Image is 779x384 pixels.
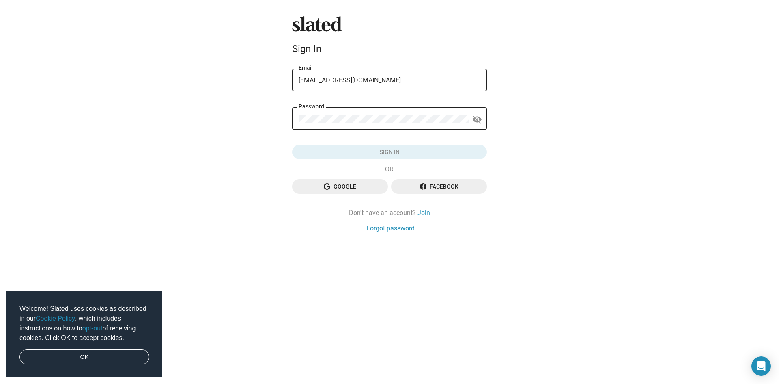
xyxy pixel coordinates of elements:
[292,208,487,217] div: Don't have an account?
[751,356,771,376] div: Open Intercom Messenger
[292,179,388,194] button: Google
[19,349,149,365] a: dismiss cookie message
[391,179,487,194] button: Facebook
[472,113,482,126] mat-icon: visibility_off
[366,224,415,232] a: Forgot password
[292,43,487,54] div: Sign In
[417,208,430,217] a: Join
[6,291,162,378] div: cookieconsent
[469,111,485,128] button: Show password
[299,179,381,194] span: Google
[82,325,103,332] a: opt-out
[19,304,149,343] span: Welcome! Slated uses cookies as described in our , which includes instructions on how to of recei...
[292,16,487,58] sl-branding: Sign In
[36,315,75,322] a: Cookie Policy
[398,179,480,194] span: Facebook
